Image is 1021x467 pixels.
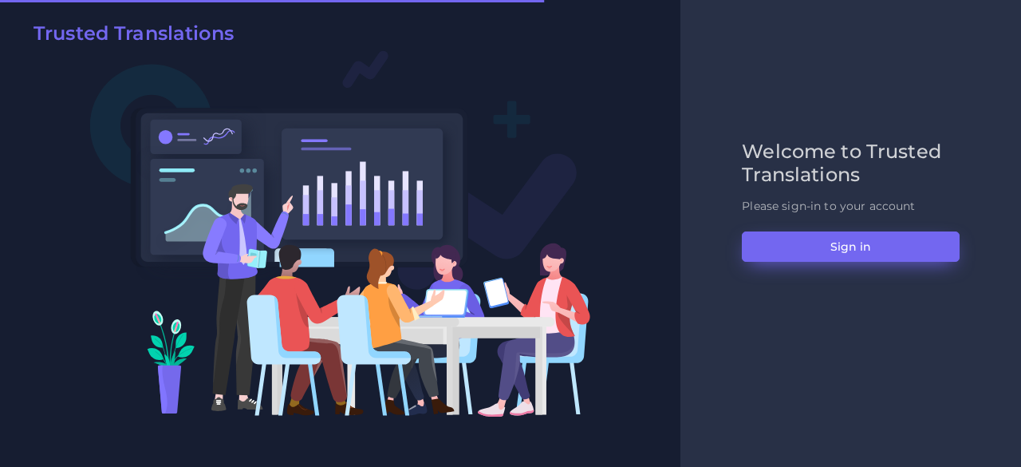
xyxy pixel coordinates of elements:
h2: Trusted Translations [34,22,234,46]
img: Login V2 [89,49,591,418]
p: Please sign-in to your account [742,198,960,215]
a: Trusted Translations [22,22,234,51]
h2: Welcome to Trusted Translations [742,140,960,187]
button: Sign in [742,232,960,262]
